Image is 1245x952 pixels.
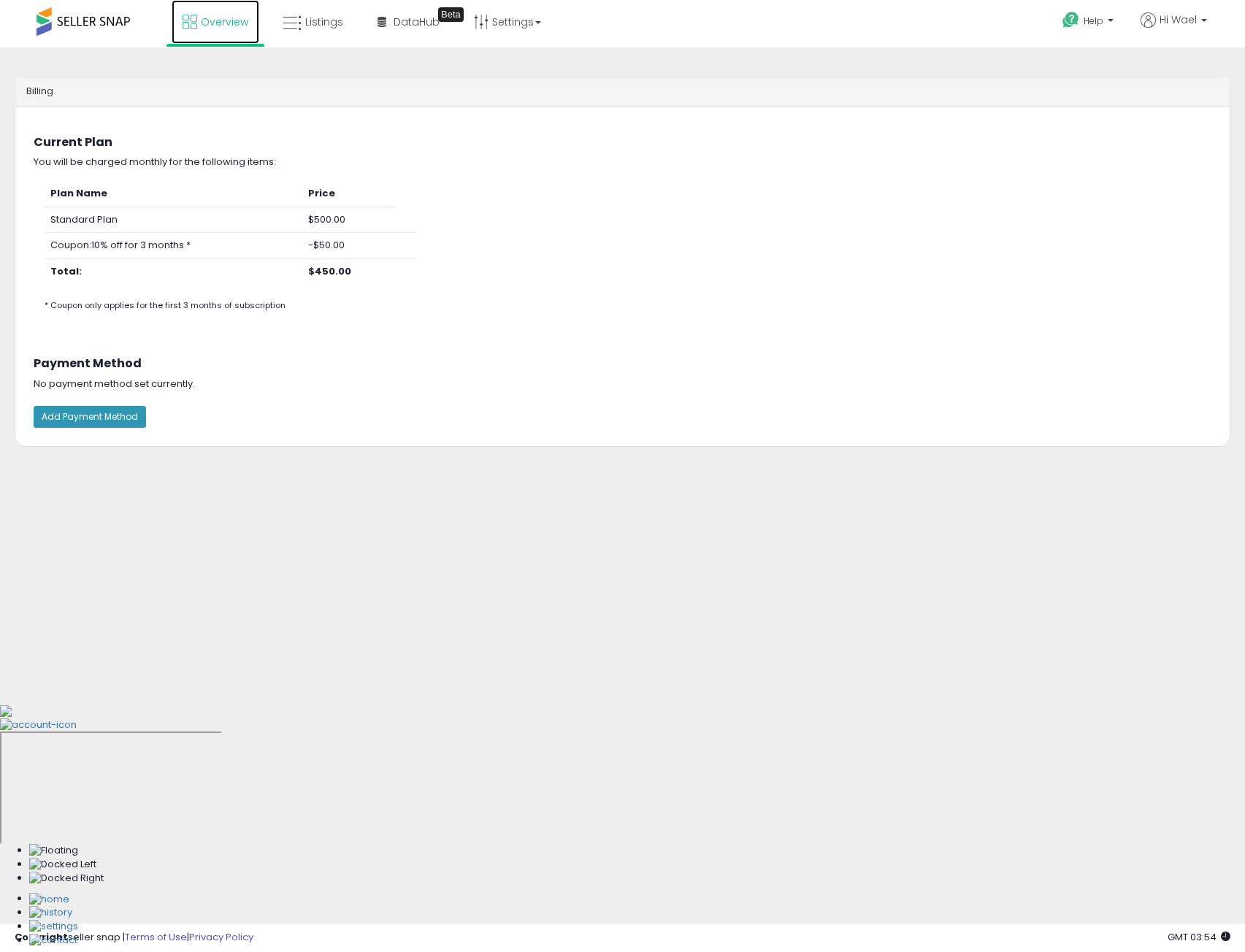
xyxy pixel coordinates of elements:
[34,155,276,169] span: You will be charged monthly for the following items:
[34,136,1211,149] h3: Current Plan
[29,920,78,934] img: Settings
[50,264,82,278] b: Total:
[1062,11,1080,29] i: Get Help
[1141,12,1207,45] a: Hi Wael
[1084,15,1103,27] span: Help
[45,299,286,311] small: * Coupon only applies for the first 3 months of subscription
[394,15,440,29] span: DataHub
[29,858,96,872] img: Docked Left
[1160,12,1197,27] span: Hi Wael
[302,207,395,233] td: $500.00
[308,264,351,278] b: $450.00
[438,7,464,22] div: Tooltip anchor
[302,233,395,259] td: -$50.00
[29,872,104,886] img: Docked Right
[45,207,302,233] td: Standard Plan
[29,934,77,948] img: Contact
[45,233,302,259] td: Coupon: 10% off for 3 months *
[305,15,343,29] span: Listings
[34,406,146,428] button: Add Payment Method
[29,893,69,907] img: Home
[34,357,1211,370] h3: Payment Method
[29,906,72,920] img: History
[23,377,1222,391] div: No payment method set currently.
[15,77,1230,107] div: Billing
[302,181,395,207] th: Price
[45,181,302,207] th: Plan Name
[201,15,248,29] span: Overview
[29,844,78,858] img: Floating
